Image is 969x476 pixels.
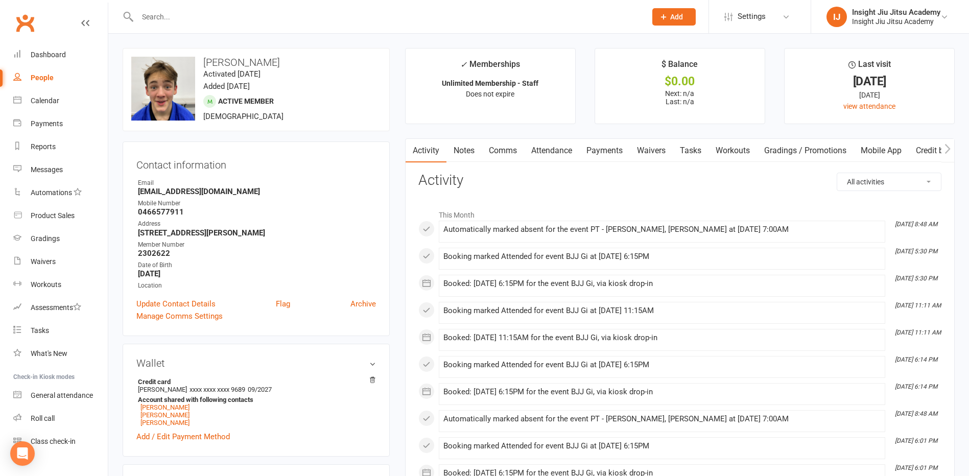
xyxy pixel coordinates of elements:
[895,464,937,471] i: [DATE] 6:01 PM
[13,227,108,250] a: Gradings
[895,221,937,228] i: [DATE] 8:48 AM
[442,79,538,87] strong: Unlimited Membership - Staff
[31,303,81,312] div: Assessments
[443,225,881,234] div: Automatically marked absent for the event PT - [PERSON_NAME], [PERSON_NAME] at [DATE] 7:00AM
[446,139,482,162] a: Notes
[10,441,35,466] div: Open Intercom Messenger
[13,112,108,135] a: Payments
[443,252,881,261] div: Booking marked Attended for event BJJ Gi at [DATE] 6:15PM
[31,234,60,243] div: Gradings
[854,139,909,162] a: Mobile App
[13,384,108,407] a: General attendance kiosk mode
[524,139,579,162] a: Attendance
[31,349,67,358] div: What's New
[31,74,54,82] div: People
[13,250,108,273] a: Waivers
[406,139,446,162] a: Activity
[31,120,63,128] div: Payments
[13,158,108,181] a: Messages
[138,228,376,237] strong: [STREET_ADDRESS][PERSON_NAME]
[13,430,108,453] a: Class kiosk mode
[138,199,376,208] div: Mobile Number
[13,296,108,319] a: Assessments
[895,410,937,417] i: [DATE] 8:48 AM
[443,415,881,423] div: Automatically marked absent for the event PT - [PERSON_NAME], [PERSON_NAME] at [DATE] 7:00AM
[443,361,881,369] div: Booking marked Attended for event BJJ Gi at [DATE] 6:15PM
[131,57,381,68] h3: [PERSON_NAME]
[673,139,708,162] a: Tasks
[13,407,108,430] a: Roll call
[203,69,261,79] time: Activated [DATE]
[350,298,376,310] a: Archive
[138,269,376,278] strong: [DATE]
[418,173,941,188] h3: Activity
[826,7,847,27] div: IJ
[895,302,941,309] i: [DATE] 11:11 AM
[31,97,59,105] div: Calendar
[466,90,514,98] span: Does not expire
[708,139,757,162] a: Workouts
[13,204,108,227] a: Product Sales
[140,411,190,419] a: [PERSON_NAME]
[895,437,937,444] i: [DATE] 6:01 PM
[604,76,755,87] div: $0.00
[652,8,696,26] button: Add
[757,139,854,162] a: Gradings / Promotions
[604,89,755,106] p: Next: n/a Last: n/a
[482,139,524,162] a: Comms
[138,281,376,291] div: Location
[443,306,881,315] div: Booking marked Attended for event BJJ Gi at [DATE] 11:15AM
[661,58,698,76] div: $ Balance
[579,139,630,162] a: Payments
[138,249,376,258] strong: 2302622
[31,391,93,399] div: General attendance
[418,204,941,221] li: This Month
[848,58,891,76] div: Last visit
[138,219,376,229] div: Address
[276,298,290,310] a: Flag
[630,139,673,162] a: Waivers
[136,376,376,428] li: [PERSON_NAME]
[794,76,945,87] div: [DATE]
[138,178,376,188] div: Email
[460,58,520,77] div: Memberships
[31,188,72,197] div: Automations
[895,356,937,363] i: [DATE] 6:14 PM
[443,442,881,450] div: Booking marked Attended for event BJJ Gi at [DATE] 6:15PM
[460,60,467,69] i: ✓
[140,419,190,426] a: [PERSON_NAME]
[138,207,376,217] strong: 0466577911
[852,17,940,26] div: Insight Jiu Jitsu Academy
[13,89,108,112] a: Calendar
[843,102,895,110] a: view attendance
[31,142,56,151] div: Reports
[136,155,376,171] h3: Contact information
[13,342,108,365] a: What's New
[13,66,108,89] a: People
[895,248,937,255] i: [DATE] 5:30 PM
[138,396,371,403] strong: Account shared with following contacts
[203,82,250,91] time: Added [DATE]
[140,403,190,411] a: [PERSON_NAME]
[136,298,216,310] a: Update Contact Details
[895,275,937,282] i: [DATE] 5:30 PM
[31,326,49,335] div: Tasks
[13,273,108,296] a: Workouts
[852,8,940,17] div: Insight Jiu Jitsu Academy
[13,43,108,66] a: Dashboard
[895,383,937,390] i: [DATE] 6:14 PM
[31,437,76,445] div: Class check-in
[13,181,108,204] a: Automations
[31,211,75,220] div: Product Sales
[138,260,376,270] div: Date of Birth
[794,89,945,101] div: [DATE]
[31,280,61,289] div: Workouts
[136,431,230,443] a: Add / Edit Payment Method
[670,13,683,21] span: Add
[31,414,55,422] div: Roll call
[31,165,63,174] div: Messages
[131,57,195,121] img: image1722047117.png
[443,334,881,342] div: Booked: [DATE] 11:15AM for the event BJJ Gi, via kiosk drop-in
[134,10,639,24] input: Search...
[203,112,283,121] span: [DEMOGRAPHIC_DATA]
